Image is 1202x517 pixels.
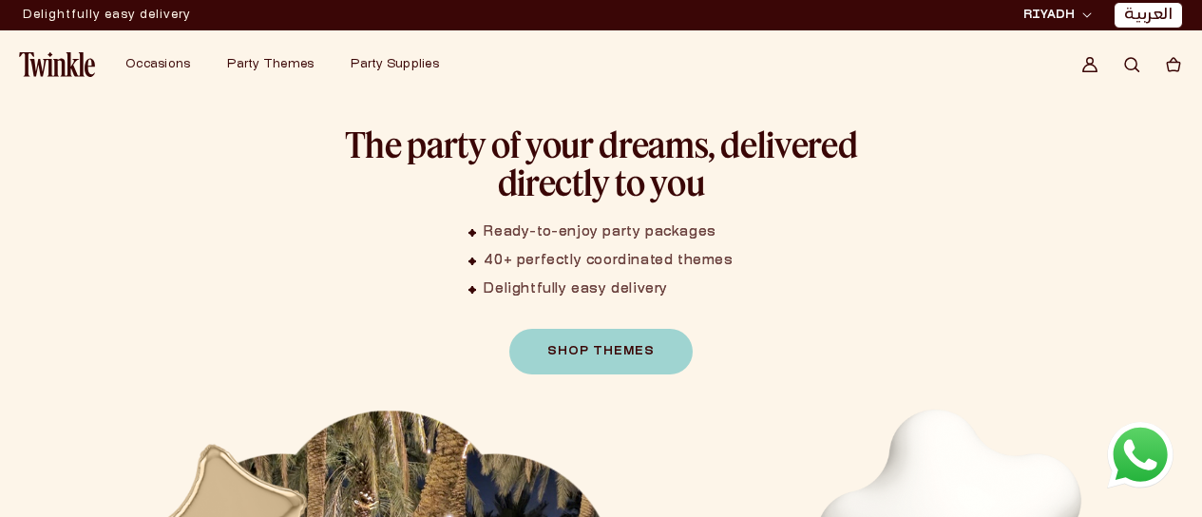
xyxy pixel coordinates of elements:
[114,46,216,84] summary: Occasions
[1124,6,1173,26] a: العربية
[1023,7,1075,24] span: RIYADH
[1018,6,1097,25] button: RIYADH
[19,52,95,77] img: Twinkle
[1111,44,1153,86] summary: Search
[468,253,733,270] li: 40+ perfectly coordinated themes
[23,1,191,29] p: Delightfully easy delivery
[351,59,439,70] span: Party Supplies
[125,59,190,70] span: Occasions
[227,59,314,70] span: Party Themes
[509,329,693,374] a: Shop Themes
[125,57,190,72] a: Occasions
[227,57,314,72] a: Party Themes
[339,46,465,84] summary: Party Supplies
[23,1,191,29] div: Announcement
[216,46,339,84] summary: Party Themes
[468,281,733,298] li: Delightfully easy delivery
[468,224,733,241] li: Ready-to-enjoy party packages
[351,57,439,72] a: Party Supplies
[345,125,858,201] h2: The party of your dreams, delivered directly to you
